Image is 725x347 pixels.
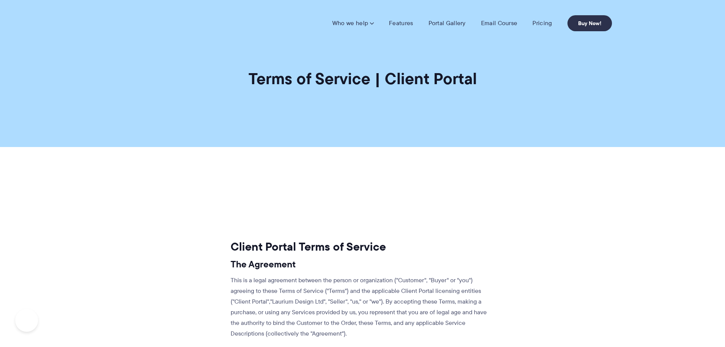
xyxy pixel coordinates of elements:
[567,15,612,31] a: Buy Now!
[231,275,490,339] p: This is a legal agreement between the person or organization ("Customer", "Buyer" or "you") agree...
[532,19,552,27] a: Pricing
[429,19,466,27] a: Portal Gallery
[231,259,490,270] h3: The Agreement
[249,69,477,89] h1: Terms of Service | Client Portal
[389,19,413,27] a: Features
[15,309,38,332] iframe: Toggle Customer Support
[481,19,518,27] a: Email Course
[231,240,490,254] h2: Client Portal Terms of Service
[332,19,374,27] a: Who we help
